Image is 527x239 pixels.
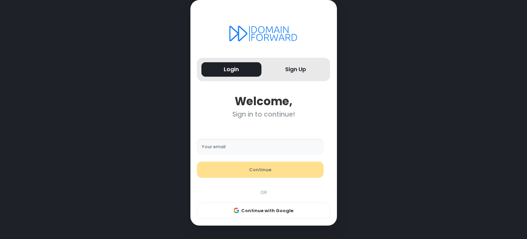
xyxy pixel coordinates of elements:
[201,62,261,77] button: Login
[266,62,326,77] button: Sign Up
[197,203,330,219] button: Continue with Google
[197,110,330,118] div: Sign in to continue!
[197,95,330,108] div: Welcome,
[194,189,333,196] div: OR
